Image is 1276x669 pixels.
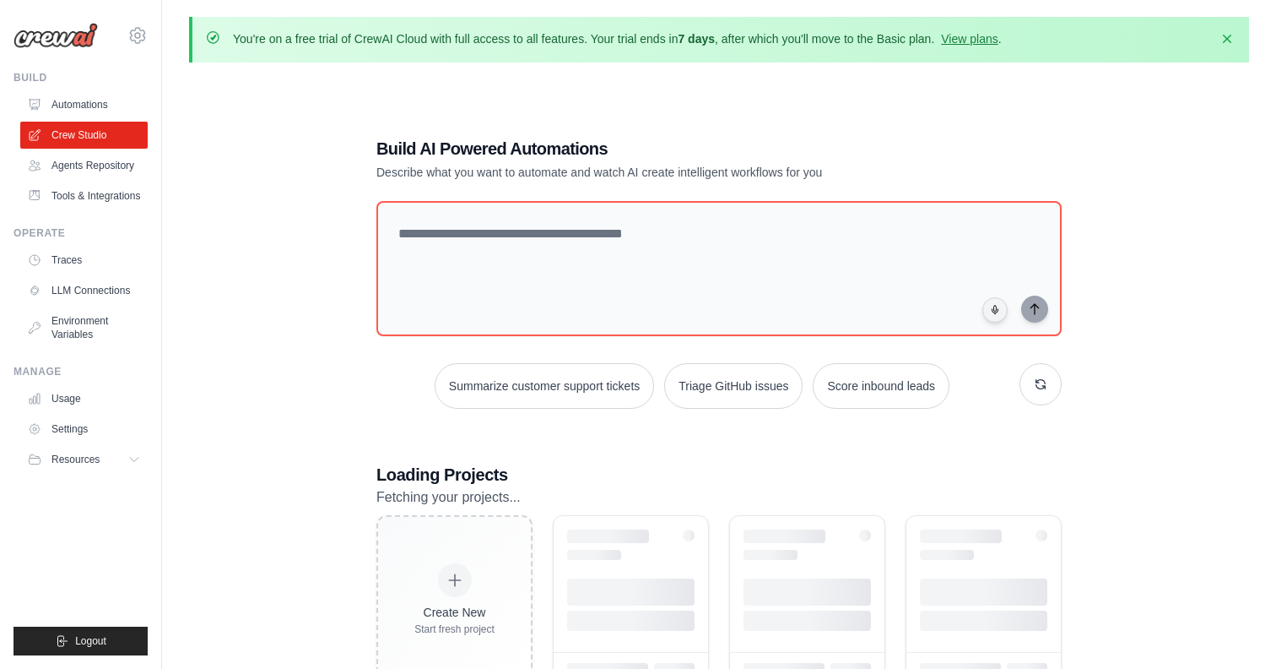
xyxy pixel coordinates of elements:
[20,152,148,179] a: Agents Repository
[20,182,148,209] a: Tools & Integrations
[20,247,148,274] a: Traces
[20,446,148,473] button: Resources
[20,122,148,149] a: Crew Studio
[20,91,148,118] a: Automations
[376,487,1062,509] p: Fetching your projects...
[75,634,106,648] span: Logout
[414,604,495,621] div: Create New
[376,137,943,160] h1: Build AI Powered Automations
[233,30,1002,47] p: You're on a free trial of CrewAI Cloud with full access to all features. Your trial ends in , aft...
[414,623,495,636] div: Start fresh project
[813,363,949,409] button: Score inbound leads
[941,32,998,46] a: View plans
[678,32,715,46] strong: 7 days
[664,363,803,409] button: Triage GitHub issues
[376,164,943,181] p: Describe what you want to automate and watch AI create intelligent workflows for you
[20,416,148,443] a: Settings
[20,307,148,348] a: Environment Variables
[14,365,148,378] div: Manage
[376,463,1062,487] h3: Loading Projects
[14,627,148,655] button: Logout
[1019,363,1062,405] button: Get new suggestions
[982,297,1008,323] button: Click to speak your automation idea
[20,277,148,304] a: LLM Connections
[20,385,148,412] a: Usage
[14,23,98,48] img: Logo
[14,71,148,84] div: Build
[51,453,100,466] span: Resources
[435,363,654,409] button: Summarize customer support tickets
[14,226,148,240] div: Operate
